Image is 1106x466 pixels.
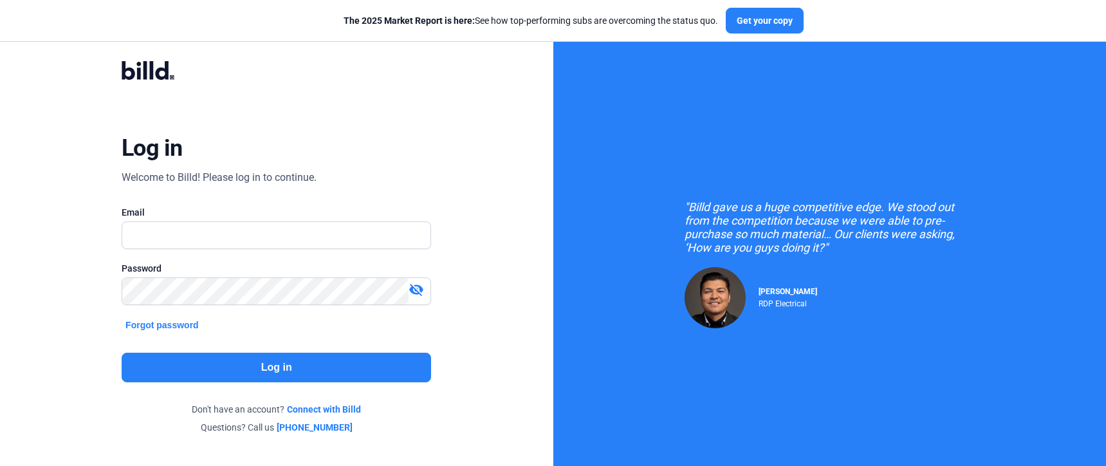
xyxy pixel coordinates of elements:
[726,8,804,33] button: Get your copy
[685,267,746,328] img: Raul Pacheco
[409,282,424,297] mat-icon: visibility_off
[759,296,817,308] div: RDP Electrical
[287,403,361,416] a: Connect with Billd
[122,206,431,219] div: Email
[685,200,974,254] div: "Billd gave us a huge competitive edge. We stood out from the competition because we were able to...
[344,15,475,26] span: The 2025 Market Report is here:
[122,134,183,162] div: Log in
[122,421,431,434] div: Questions? Call us
[277,421,353,434] a: [PHONE_NUMBER]
[122,170,317,185] div: Welcome to Billd! Please log in to continue.
[344,14,718,27] div: See how top-performing subs are overcoming the status quo.
[122,353,431,382] button: Log in
[122,403,431,416] div: Don't have an account?
[759,287,817,296] span: [PERSON_NAME]
[122,318,203,332] button: Forgot password
[122,262,431,275] div: Password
